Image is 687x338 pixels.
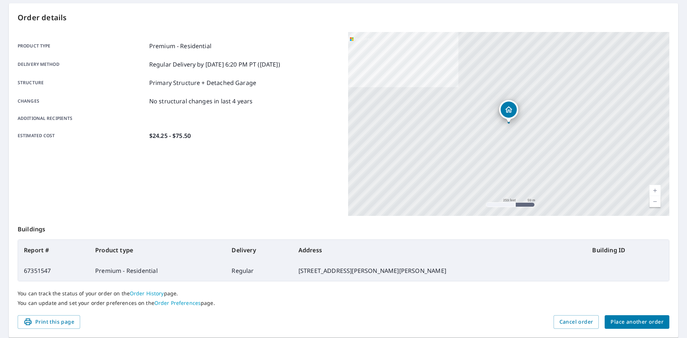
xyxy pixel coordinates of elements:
[226,260,292,281] td: Regular
[18,260,89,281] td: 67351547
[130,290,164,297] a: Order History
[293,260,587,281] td: [STREET_ADDRESS][PERSON_NAME][PERSON_NAME]
[18,78,146,87] p: Structure
[226,240,292,260] th: Delivery
[149,131,191,140] p: $24.25 - $75.50
[293,240,587,260] th: Address
[18,97,146,106] p: Changes
[605,315,669,329] button: Place another order
[650,185,661,196] a: Current Level 17, Zoom In
[18,300,669,306] p: You can update and set your order preferences on the page.
[18,131,146,140] p: Estimated cost
[89,260,226,281] td: Premium - Residential
[18,216,669,239] p: Buildings
[554,315,599,329] button: Cancel order
[18,60,146,69] p: Delivery method
[18,42,146,50] p: Product type
[89,240,226,260] th: Product type
[18,12,669,23] p: Order details
[149,60,280,69] p: Regular Delivery by [DATE] 6:20 PM PT ([DATE])
[499,100,518,123] div: Dropped pin, building 1, Residential property, 2726 Rudy Road Cir Van Buren, AR 72956
[149,97,253,106] p: No structural changes in last 4 years
[149,42,211,50] p: Premium - Residential
[650,196,661,207] a: Current Level 17, Zoom Out
[149,78,256,87] p: Primary Structure + Detached Garage
[18,315,80,329] button: Print this page
[18,290,669,297] p: You can track the status of your order on the page.
[154,299,201,306] a: Order Preferences
[18,115,146,122] p: Additional recipients
[18,240,89,260] th: Report #
[611,317,663,327] span: Place another order
[24,317,74,327] span: Print this page
[559,317,593,327] span: Cancel order
[586,240,669,260] th: Building ID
